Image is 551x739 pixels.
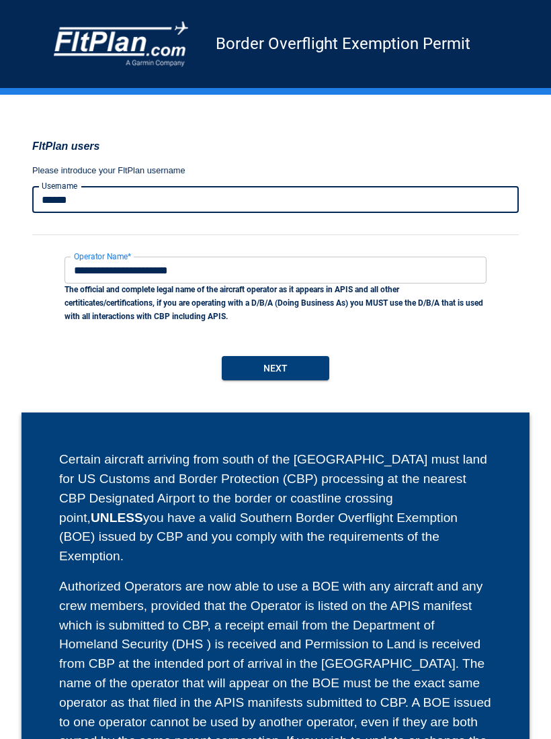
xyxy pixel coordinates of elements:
[54,21,188,67] img: COMPANY LOGO
[59,450,492,566] div: Certain aircraft arriving from south of the [GEOGRAPHIC_DATA] must land for US Customs and Border...
[74,251,132,262] label: Operator Name*
[32,138,519,155] h3: FltPlan users
[91,511,143,525] strong: UNLESS
[42,180,77,191] label: Username
[32,164,519,177] p: Please introduce your FltPlan username
[65,285,483,321] span: The official and complete legal name of the aircraft operator as it appears in APIS and all other...
[222,356,329,381] button: Next
[188,43,497,44] h5: Border Overflight Exemption Permit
